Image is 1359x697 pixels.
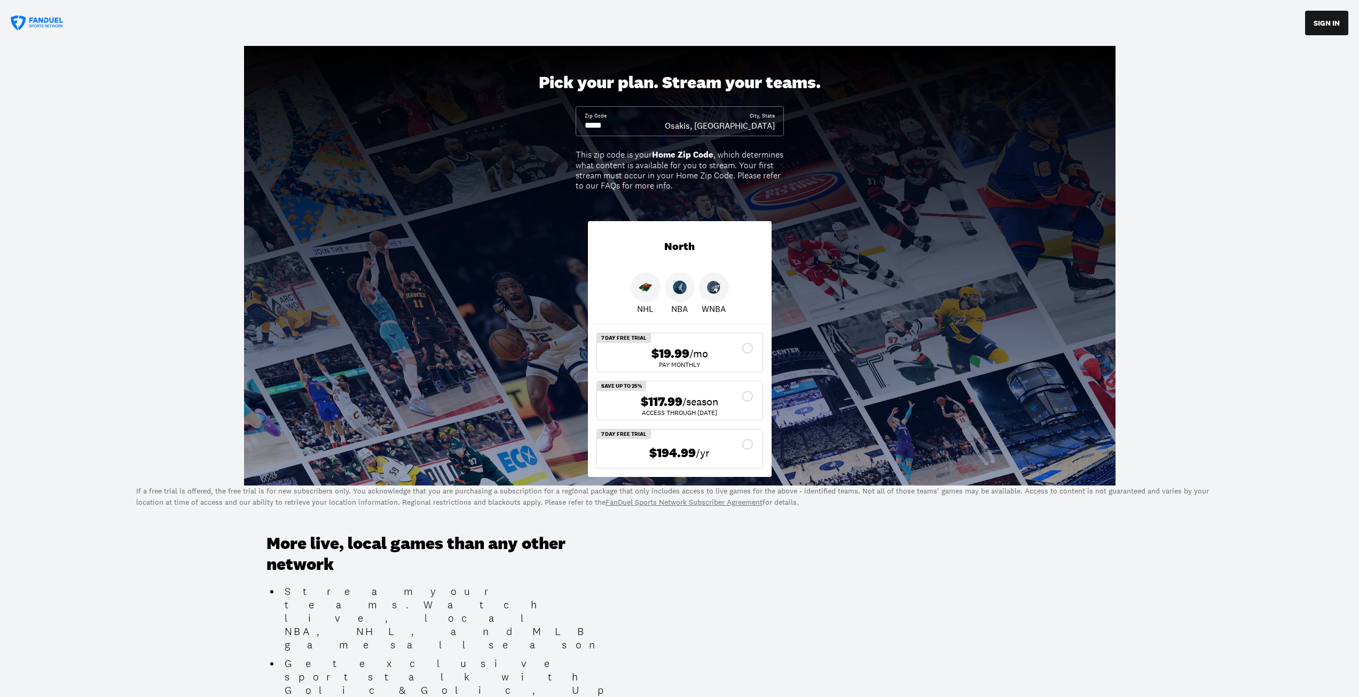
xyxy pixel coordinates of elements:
button: SIGN IN [1305,11,1348,35]
span: /season [682,394,718,409]
img: Lynx [707,280,721,294]
p: If a free trial is offered, the free trial is for new subscribers only. You acknowledge that you ... [136,485,1223,508]
div: 7 Day Free Trial [597,333,651,343]
div: Zip Code [585,112,607,120]
span: $194.99 [649,445,696,461]
div: ACCESS THROUGH [DATE] [606,410,754,416]
p: NHL [637,302,654,315]
img: Timberwolves [673,280,687,294]
div: City, State [750,112,775,120]
div: 7 Day Free Trial [597,429,651,439]
a: FanDuel Sports Network Subscriber Agreement [606,497,763,507]
span: /mo [689,346,708,361]
b: Home Zip Code [652,149,713,160]
img: Wild [639,280,653,294]
div: Pick your plan. Stream your teams. [539,73,821,93]
span: $117.99 [641,394,682,410]
div: SAVE UP TO 25% [597,381,646,391]
span: $19.99 [651,346,689,362]
li: Stream your teams. Watch live, local NBA, NHL, and MLB games all season [280,585,614,652]
div: Pay Monthly [606,362,754,368]
div: This zip code is your , which determines what content is available for you to stream. Your first ... [576,150,784,191]
p: NBA [671,302,688,315]
span: /yr [696,445,710,460]
div: North [588,221,772,272]
p: WNBA [702,302,726,315]
div: Osakis, [GEOGRAPHIC_DATA] [665,120,775,131]
h3: More live, local games than any other network [266,534,614,575]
